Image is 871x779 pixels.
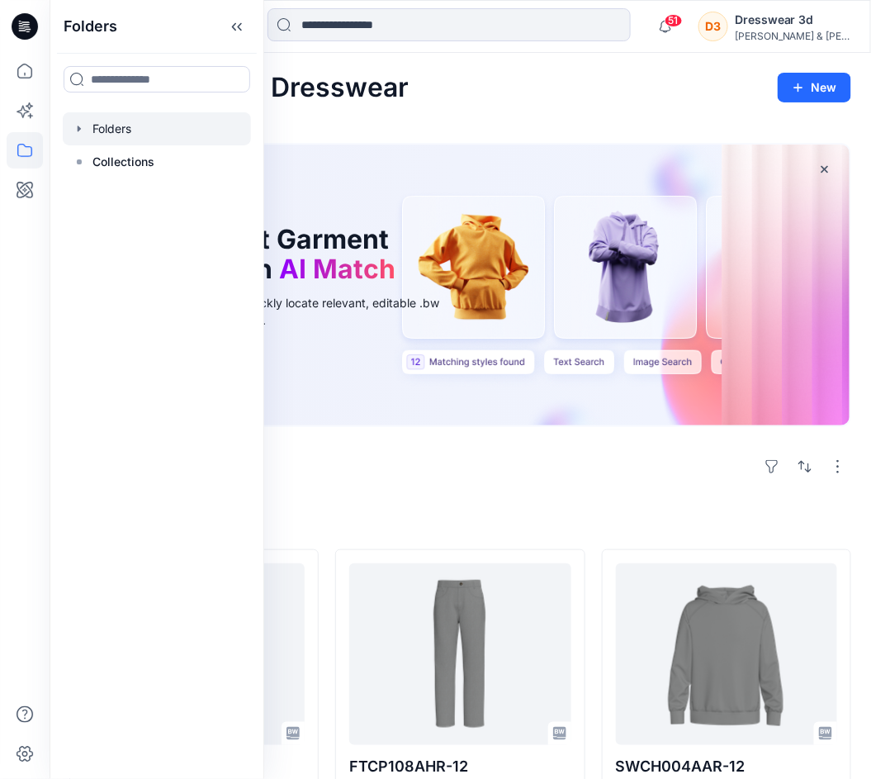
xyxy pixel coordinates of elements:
[91,225,438,284] h1: Find the Right Garment Instantly With
[92,152,154,172] p: Collections
[665,14,683,27] span: 51
[778,73,851,102] button: New
[735,10,850,30] div: Dresswear 3d
[349,755,570,778] p: FTCP108AHR-12
[698,12,728,41] div: D3
[735,30,850,42] div: [PERSON_NAME] & [PERSON_NAME]
[91,294,462,329] div: Use text or image search to quickly locate relevant, editable .bw files for faster design workflows.
[279,253,395,285] span: AI Match
[616,755,837,778] p: SWCH004AAR-12
[69,513,851,533] h4: Styles
[349,563,570,745] a: FTCP108AHR-12
[616,563,837,745] a: SWCH004AAR-12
